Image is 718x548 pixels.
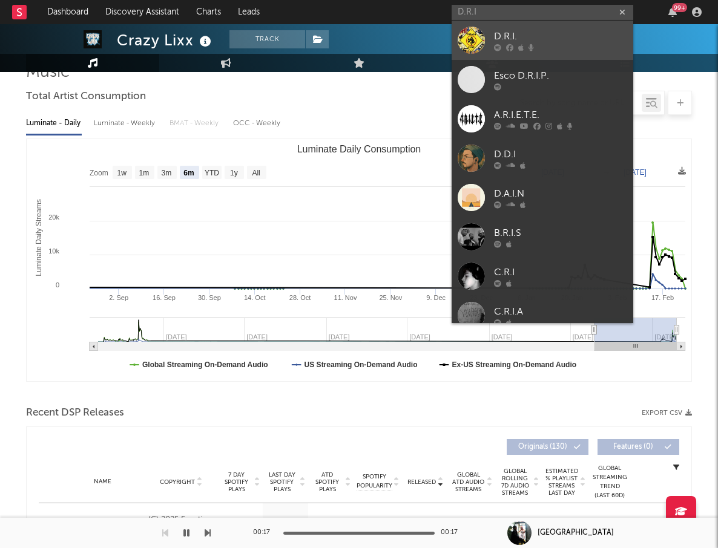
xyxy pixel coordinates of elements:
span: Last Day Spotify Plays [266,471,298,493]
span: ATD Spotify Plays [311,471,343,493]
button: 99+ [668,7,677,17]
div: D.A.I.N [494,186,627,201]
text: 28. Oct [289,294,311,301]
text: 3m [162,169,172,177]
text: 20k [48,214,59,221]
text: 0 [56,281,59,289]
text: 1w [117,169,127,177]
div: Esco D.R.I.P. [494,68,627,83]
div: 00:17 [441,526,465,540]
div: Global Streaming Trend (Last 60D) [591,464,628,500]
text: 30. Sep [198,294,221,301]
svg: Luminate Daily Consumption [27,139,691,381]
a: Esco D.R.I.P. [452,60,633,99]
text: All [252,169,260,177]
text: 1m [139,169,150,177]
text: 1y [230,169,238,177]
div: D.D.I [494,147,627,161]
a: D.A.I.N [452,178,633,217]
a: B.R.I.S [452,217,633,256]
text: US Streaming On-Demand Audio [305,360,418,369]
span: Music [26,65,70,80]
div: [GEOGRAPHIC_DATA] [538,527,614,538]
text: Ex-US Streaming On-Demand Audio [452,360,577,369]
span: Global ATD Audio Streams [452,471,485,493]
text: Global Streaming On-Demand Audio [142,360,268,369]
text: 6m [183,169,194,177]
text: 14. Oct [244,294,265,301]
div: Luminate - Daily [26,113,82,134]
text: 11. Nov [334,294,357,301]
button: Originals(130) [507,439,588,455]
div: Crazy Lixx [117,30,214,50]
a: C.R.I.A [452,296,633,335]
span: Global Rolling 7D Audio Streams [498,468,532,497]
text: Zoom [90,169,108,177]
button: Track [229,30,305,48]
div: C.R.I [494,265,627,279]
text: Luminate Daily Streams [35,199,43,276]
text: [DATE] [624,168,647,177]
span: Recent DSP Releases [26,406,124,420]
span: Features ( 0 ) [605,443,661,451]
span: Copyright [160,478,195,486]
text: 9. Dec [426,294,446,301]
div: 00:17 [253,526,277,540]
text: 2. Sep [109,294,128,301]
span: 7 Day Spotify Plays [220,471,252,493]
button: Export CSV [642,409,692,417]
span: Estimated % Playlist Streams Last Day [545,468,578,497]
text: 25. Nov [379,294,402,301]
div: (C) 2025 Frontiers Records srl [148,513,214,542]
text: YTD [205,169,219,177]
a: D.D.I [452,139,633,178]
div: Name [63,477,142,486]
span: Spotify Popularity [357,472,392,491]
div: D.R.I. [494,29,627,44]
div: Luminate - Weekly [94,113,157,134]
div: B.R.I.S [494,226,627,240]
div: OCC - Weekly [233,113,282,134]
div: 99 + [672,3,687,12]
text: 10k [48,247,59,255]
span: Originals ( 130 ) [515,443,570,451]
text: 16. Sep [153,294,176,301]
input: Search for artists [452,5,633,20]
a: A.R.I.E.T.E. [452,99,633,139]
span: Total Artist Consumption [26,90,146,104]
div: A.R.I.E.T.E. [494,108,627,122]
a: D.R.I. [452,21,633,60]
text: Luminate Daily Consumption [297,144,421,154]
div: C.R.I.A [494,304,627,319]
a: C.R.I [452,256,633,296]
button: Features(0) [598,439,679,455]
text: 17. Feb [651,294,674,301]
span: Released [407,478,436,486]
